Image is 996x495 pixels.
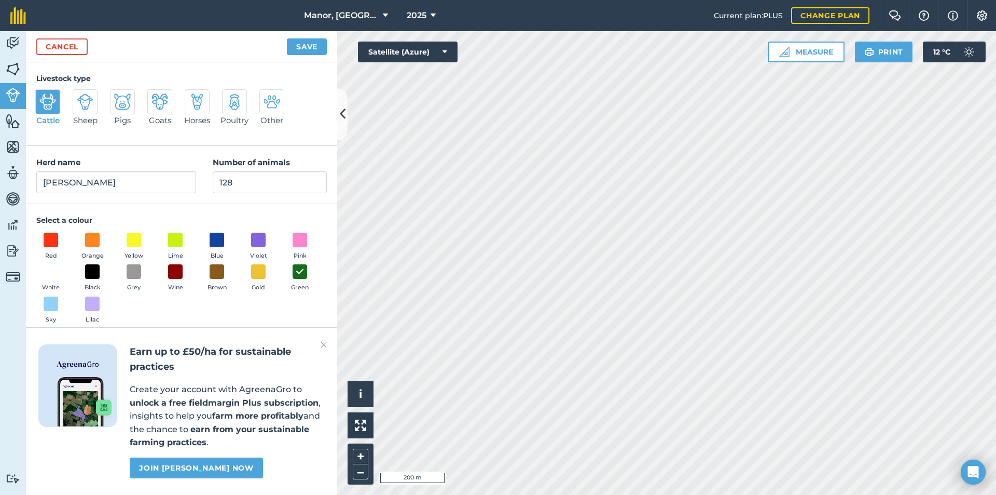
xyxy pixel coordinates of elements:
h2: Earn up to £50/ha for sustainable practices [130,344,325,374]
button: Violet [244,233,273,261]
img: svg+xml;base64,PD94bWwgdmVyc2lvbj0iMS4wIiBlbmNvZGluZz0idXRmLTgiPz4KPCEtLSBHZW5lcmF0b3I6IEFkb2JlIE... [151,93,168,110]
a: Change plan [791,7,869,24]
button: Brown [202,264,231,292]
img: A question mark icon [918,10,930,21]
button: + [353,449,368,464]
span: White [42,283,60,292]
strong: earn from your sustainable farming practices [130,424,309,448]
img: svg+xml;base64,PD94bWwgdmVyc2lvbj0iMS4wIiBlbmNvZGluZz0idXRmLTgiPz4KPCEtLSBHZW5lcmF0b3I6IEFkb2JlIE... [959,42,979,62]
span: Gold [252,283,265,292]
img: fieldmargin Logo [10,7,26,24]
p: Create your account with AgreenaGro to , insights to help you and the chance to . [130,383,325,449]
span: Green [291,283,309,292]
img: svg+xml;base64,PHN2ZyB4bWxucz0iaHR0cDovL3d3dy53My5vcmcvMjAwMC9zdmciIHdpZHRoPSI1NiIgaGVpZ2h0PSI2MC... [6,113,20,129]
span: Brown [208,283,227,292]
strong: farm more profitably [212,411,303,421]
img: svg+xml;base64,PD94bWwgdmVyc2lvbj0iMS4wIiBlbmNvZGluZz0idXRmLTgiPz4KPCEtLSBHZW5lcmF0b3I6IEFkb2JlIE... [189,93,205,110]
button: Green [285,264,314,292]
strong: Select a colour [36,216,92,225]
span: Manor, [GEOGRAPHIC_DATA], [GEOGRAPHIC_DATA] [304,9,379,22]
span: Black [85,283,101,292]
button: Save [287,38,327,55]
button: Yellow [119,233,148,261]
strong: Herd name [36,157,80,167]
img: svg+xml;base64,PD94bWwgdmVyc2lvbj0iMS4wIiBlbmNvZGluZz0idXRmLTgiPz4KPCEtLSBHZW5lcmF0b3I6IEFkb2JlIE... [114,93,131,110]
button: i [348,381,374,407]
button: Blue [202,233,231,261]
span: Horses [184,114,210,127]
span: Lilac [86,315,99,325]
span: Orange [81,251,104,261]
button: 12 °C [923,42,986,62]
button: Pink [285,233,314,261]
span: Sheep [73,114,98,127]
img: svg+xml;base64,PD94bWwgdmVyc2lvbj0iMS4wIiBlbmNvZGluZz0idXRmLTgiPz4KPCEtLSBHZW5lcmF0b3I6IEFkb2JlIE... [264,93,280,110]
span: Pigs [114,114,131,127]
button: Black [78,264,107,292]
button: Satellite (Azure) [358,42,458,62]
img: Two speech bubbles overlapping with the left bubble in the forefront [889,10,901,21]
img: svg+xml;base64,PHN2ZyB4bWxucz0iaHR0cDovL3d3dy53My5vcmcvMjAwMC9zdmciIHdpZHRoPSIxOSIgaGVpZ2h0PSIyNC... [864,46,874,58]
span: Wine [168,283,183,292]
button: Measure [768,42,845,62]
button: Red [36,233,65,261]
img: svg+xml;base64,PD94bWwgdmVyc2lvbj0iMS4wIiBlbmNvZGluZz0idXRmLTgiPz4KPCEtLSBHZW5lcmF0b3I6IEFkb2JlIE... [6,165,20,181]
span: Goats [149,114,171,127]
button: Lilac [78,297,107,325]
span: Cattle [36,114,60,127]
div: Open Intercom Messenger [961,460,986,485]
img: svg+xml;base64,PD94bWwgdmVyc2lvbj0iMS4wIiBlbmNvZGluZz0idXRmLTgiPz4KPCEtLSBHZW5lcmF0b3I6IEFkb2JlIE... [6,217,20,233]
a: Cancel [36,38,88,55]
img: A cog icon [976,10,988,21]
img: svg+xml;base64,PHN2ZyB4bWxucz0iaHR0cDovL3d3dy53My5vcmcvMjAwMC9zdmciIHdpZHRoPSI1NiIgaGVpZ2h0PSI2MC... [6,61,20,77]
span: Yellow [125,251,143,261]
button: Print [855,42,913,62]
strong: unlock a free fieldmargin Plus subscription [130,398,319,408]
button: White [36,264,65,292]
a: Join [PERSON_NAME] now [130,458,262,478]
span: Blue [211,251,224,261]
img: svg+xml;base64,PD94bWwgdmVyc2lvbj0iMS4wIiBlbmNvZGluZz0idXRmLTgiPz4KPCEtLSBHZW5lcmF0b3I6IEFkb2JlIE... [6,474,20,484]
img: svg+xml;base64,PHN2ZyB4bWxucz0iaHR0cDovL3d3dy53My5vcmcvMjAwMC9zdmciIHdpZHRoPSIxOCIgaGVpZ2h0PSIyNC... [295,265,305,278]
img: svg+xml;base64,PHN2ZyB4bWxucz0iaHR0cDovL3d3dy53My5vcmcvMjAwMC9zdmciIHdpZHRoPSIxNyIgaGVpZ2h0PSIxNy... [948,9,958,22]
span: Grey [127,283,141,292]
img: svg+xml;base64,PD94bWwgdmVyc2lvbj0iMS4wIiBlbmNvZGluZz0idXRmLTgiPz4KPCEtLSBHZW5lcmF0b3I6IEFkb2JlIE... [39,93,56,110]
button: – [353,464,368,479]
span: Lime [168,251,183,261]
span: Current plan : PLUS [714,10,783,21]
button: Lime [161,233,190,261]
img: svg+xml;base64,PD94bWwgdmVyc2lvbj0iMS4wIiBlbmNvZGluZz0idXRmLTgiPz4KPCEtLSBHZW5lcmF0b3I6IEFkb2JlIE... [6,88,20,102]
span: Other [260,114,283,127]
img: svg+xml;base64,PHN2ZyB4bWxucz0iaHR0cDovL3d3dy53My5vcmcvMjAwMC9zdmciIHdpZHRoPSIyMiIgaGVpZ2h0PSIzMC... [321,339,327,351]
img: svg+xml;base64,PD94bWwgdmVyc2lvbj0iMS4wIiBlbmNvZGluZz0idXRmLTgiPz4KPCEtLSBHZW5lcmF0b3I6IEFkb2JlIE... [6,35,20,51]
button: Grey [119,264,148,292]
span: Pink [294,251,307,261]
h4: Livestock type [36,73,327,84]
span: 2025 [407,9,426,22]
img: Screenshot of the Gro app [58,377,112,426]
strong: Number of animals [213,157,290,167]
img: svg+xml;base64,PD94bWwgdmVyc2lvbj0iMS4wIiBlbmNvZGluZz0idXRmLTgiPz4KPCEtLSBHZW5lcmF0b3I6IEFkb2JlIE... [6,191,20,207]
button: Orange [78,233,107,261]
button: Gold [244,264,273,292]
span: i [359,387,362,400]
img: Ruler icon [779,47,790,57]
img: svg+xml;base64,PD94bWwgdmVyc2lvbj0iMS4wIiBlbmNvZGluZz0idXRmLTgiPz4KPCEtLSBHZW5lcmF0b3I6IEFkb2JlIE... [226,93,243,110]
img: svg+xml;base64,PD94bWwgdmVyc2lvbj0iMS4wIiBlbmNvZGluZz0idXRmLTgiPz4KPCEtLSBHZW5lcmF0b3I6IEFkb2JlIE... [77,93,93,110]
img: svg+xml;base64,PHN2ZyB4bWxucz0iaHR0cDovL3d3dy53My5vcmcvMjAwMC9zdmciIHdpZHRoPSI1NiIgaGVpZ2h0PSI2MC... [6,139,20,155]
button: Wine [161,264,190,292]
img: svg+xml;base64,PD94bWwgdmVyc2lvbj0iMS4wIiBlbmNvZGluZz0idXRmLTgiPz4KPCEtLSBHZW5lcmF0b3I6IEFkb2JlIE... [6,243,20,259]
img: Four arrows, one pointing top left, one top right, one bottom right and the last bottom left [355,420,366,431]
button: Sky [36,297,65,325]
img: svg+xml;base64,PD94bWwgdmVyc2lvbj0iMS4wIiBlbmNvZGluZz0idXRmLTgiPz4KPCEtLSBHZW5lcmF0b3I6IEFkb2JlIE... [6,270,20,284]
span: Red [45,251,57,261]
span: 12 ° C [933,42,950,62]
span: Sky [46,315,56,325]
span: Violet [250,251,267,261]
span: Poultry [220,114,248,127]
